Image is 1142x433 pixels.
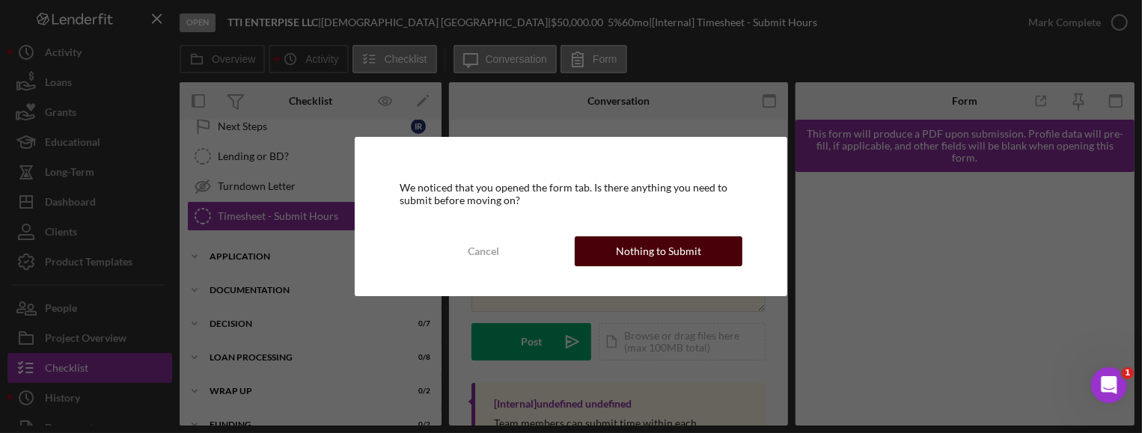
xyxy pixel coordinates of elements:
[575,236,742,266] button: Nothing to Submit
[1122,367,1134,379] span: 1
[468,236,499,266] div: Cancel
[1091,367,1127,403] iframe: Intercom live chat
[616,236,701,266] div: Nothing to Submit
[400,236,567,266] button: Cancel
[400,182,742,206] div: We noticed that you opened the form tab. Is there anything you need to submit before moving on?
